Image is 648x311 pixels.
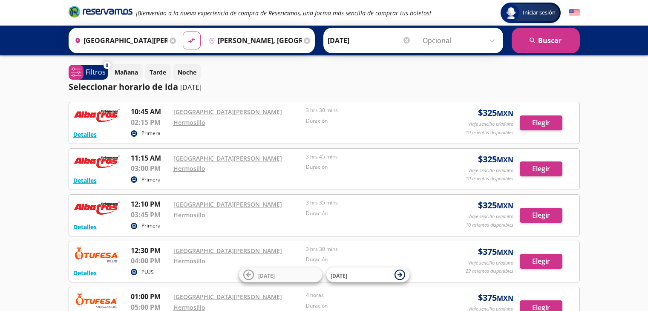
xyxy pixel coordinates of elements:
[306,302,435,310] p: Duración
[141,268,154,276] p: PLUS
[69,81,178,93] p: Seleccionar horario de ida
[69,5,132,20] a: Brand Logo
[173,293,282,301] a: [GEOGRAPHIC_DATA][PERSON_NAME]
[569,8,580,18] button: English
[306,107,435,114] p: 3 hrs 30 mins
[145,64,171,81] button: Tarde
[205,30,302,51] input: Buscar Destino
[468,259,513,267] p: Viaje sencillo p/adulto
[326,268,409,282] button: [DATE]
[239,268,322,282] button: [DATE]
[131,210,169,220] p: 03:45 PM
[131,245,169,256] p: 12:30 PM
[328,30,411,51] input: Elegir Fecha
[73,222,97,231] button: Detalles
[106,62,108,69] span: 0
[466,268,513,275] p: 29 asientos disponibles
[173,108,282,116] a: [GEOGRAPHIC_DATA][PERSON_NAME]
[136,9,431,17] em: ¡Bienvenido a la nueva experiencia de compra de Reservamos, una forma más sencilla de comprar tus...
[69,65,108,80] button: 0Filtros
[115,68,138,77] p: Mañana
[73,199,120,216] img: RESERVAMOS
[258,272,275,279] span: [DATE]
[468,167,513,174] p: Viaje sencillo p/adulto
[131,107,169,117] p: 10:45 AM
[131,117,169,127] p: 02:15 PM
[478,153,513,166] span: $ 325
[131,199,169,209] p: 12:10 PM
[423,30,499,51] input: Opcional
[173,118,205,127] a: Hermosillo
[478,107,513,119] span: $ 325
[520,115,562,130] button: Elegir
[497,155,513,164] small: MXN
[497,109,513,118] small: MXN
[306,291,435,299] p: 4 horas
[69,5,132,18] i: Brand Logo
[173,164,205,173] a: Hermosillo
[478,245,513,258] span: $ 375
[173,247,282,255] a: [GEOGRAPHIC_DATA][PERSON_NAME]
[173,154,282,162] a: [GEOGRAPHIC_DATA][PERSON_NAME]
[131,291,169,302] p: 01:00 PM
[110,64,143,81] button: Mañana
[131,163,169,173] p: 03:00 PM
[497,248,513,257] small: MXN
[466,222,513,229] p: 10 asientos disponibles
[71,30,167,51] input: Buscar Origen
[519,9,559,17] span: Iniciar sesión
[180,82,202,92] p: [DATE]
[173,211,205,219] a: Hermosillo
[73,153,120,170] img: RESERVAMOS
[141,222,161,230] p: Primera
[468,121,513,128] p: Viaje sencillo p/adulto
[141,176,161,184] p: Primera
[173,257,205,265] a: Hermosillo
[306,163,435,171] p: Duración
[478,199,513,212] span: $ 325
[141,130,161,137] p: Primera
[497,201,513,210] small: MXN
[131,256,169,266] p: 04:00 PM
[466,175,513,182] p: 10 asientos disponibles
[520,254,562,269] button: Elegir
[73,107,120,124] img: RESERVAMOS
[478,291,513,304] span: $ 375
[73,245,120,262] img: RESERVAMOS
[306,256,435,263] p: Duración
[306,210,435,217] p: Duración
[73,268,97,277] button: Detalles
[520,161,562,176] button: Elegir
[306,153,435,161] p: 3 hrs 45 mins
[178,68,196,77] p: Noche
[306,117,435,125] p: Duración
[306,199,435,207] p: 3 hrs 35 mins
[306,245,435,253] p: 3 hrs 30 mins
[86,67,106,77] p: Filtros
[73,130,97,139] button: Detalles
[512,28,580,53] button: Buscar
[466,129,513,136] p: 10 asientos disponibles
[173,64,201,81] button: Noche
[73,291,120,308] img: RESERVAMOS
[173,200,282,208] a: [GEOGRAPHIC_DATA][PERSON_NAME]
[468,213,513,220] p: Viaje sencillo p/adulto
[497,294,513,303] small: MXN
[73,176,97,185] button: Detalles
[520,208,562,223] button: Elegir
[131,153,169,163] p: 11:15 AM
[150,68,166,77] p: Tarde
[331,272,347,279] span: [DATE]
